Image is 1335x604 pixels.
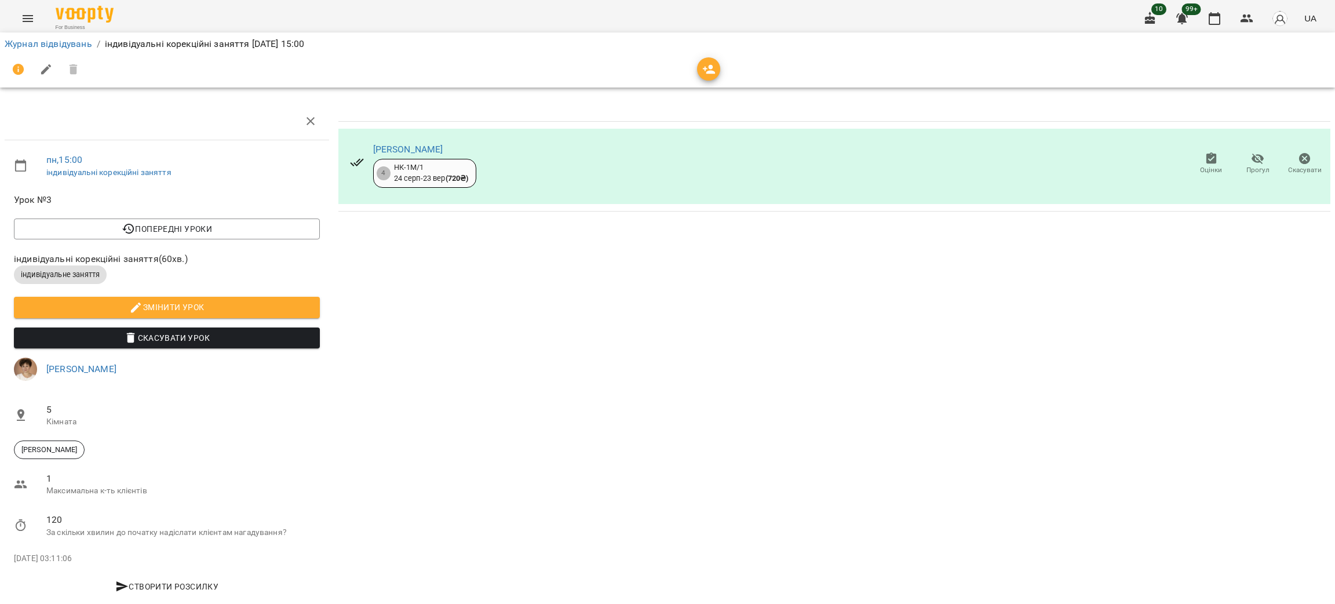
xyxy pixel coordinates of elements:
[46,527,320,538] p: За скільки хвилин до початку надіслати клієнтам нагадування?
[14,358,37,381] img: 31d4c4074aa92923e42354039cbfc10a.jpg
[97,37,100,51] li: /
[46,472,320,486] span: 1
[23,222,311,236] span: Попередні уроки
[14,576,320,597] button: Створити розсилку
[1281,148,1328,180] button: Скасувати
[14,193,320,207] span: Урок №3
[23,331,311,345] span: Скасувати Урок
[14,441,85,459] div: [PERSON_NAME]
[46,416,320,428] p: Кімната
[14,252,320,266] span: індивідуальні корекційні заняття ( 60 хв. )
[46,403,320,417] span: 5
[446,174,469,183] b: ( 720 ₴ )
[377,166,391,180] div: 4
[14,219,320,239] button: Попередні уроки
[1182,3,1201,15] span: 99+
[46,513,320,527] span: 120
[1235,148,1282,180] button: Прогул
[5,38,92,49] a: Журнал відвідувань
[46,485,320,497] p: Максимальна к-ть клієнтів
[46,363,116,374] a: [PERSON_NAME]
[394,162,469,184] div: НК-1М/1 24 серп - 23 вер
[1246,165,1270,175] span: Прогул
[46,154,82,165] a: пн , 15:00
[19,580,315,594] span: Створити розсилку
[56,24,114,31] span: For Business
[56,6,114,23] img: Voopty Logo
[1300,8,1321,29] button: UA
[105,37,305,51] p: індивідуальні корекційні заняття [DATE] 15:00
[1188,148,1235,180] button: Оцінки
[14,445,84,455] span: [PERSON_NAME]
[1151,3,1166,15] span: 10
[1200,165,1222,175] span: Оцінки
[23,300,311,314] span: Змінити урок
[14,328,320,348] button: Скасувати Урок
[1304,12,1316,24] span: UA
[14,297,320,318] button: Змінити урок
[46,168,172,177] a: індивідуальні корекційні заняття
[5,37,1330,51] nav: breadcrumb
[1272,10,1288,27] img: avatar_s.png
[1288,165,1322,175] span: Скасувати
[373,144,443,155] a: [PERSON_NAME]
[14,553,320,565] p: [DATE] 03:11:06
[14,5,42,32] button: Menu
[14,270,107,280] span: індивідуальне заняття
